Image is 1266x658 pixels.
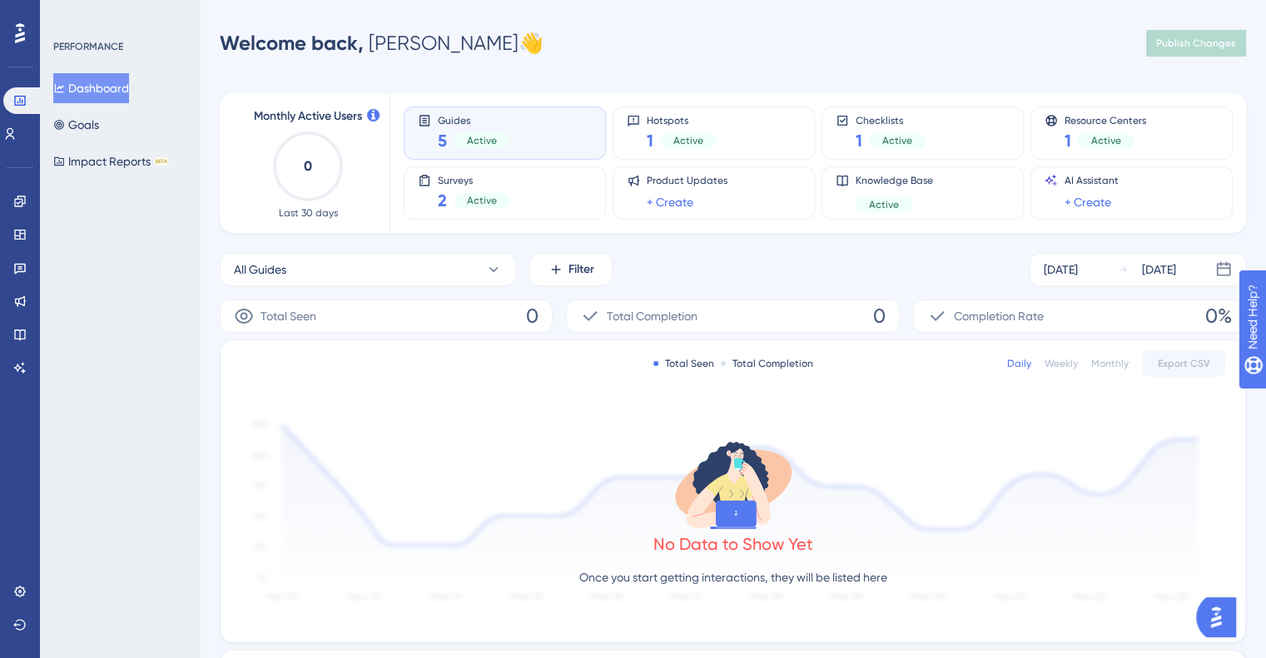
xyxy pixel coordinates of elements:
span: Active [869,198,899,211]
span: 1 [856,129,862,152]
div: Daily [1007,357,1031,370]
div: Total Seen [653,357,714,370]
span: 5 [438,129,447,152]
button: Export CSV [1142,350,1225,377]
div: [DATE] [1142,260,1176,280]
a: + Create [647,192,693,212]
p: Once you start getting interactions, they will be listed here [579,567,887,587]
span: Welcome back, [220,31,364,55]
span: 2 [438,189,447,212]
div: [DATE] [1044,260,1078,280]
div: Weekly [1045,357,1078,370]
button: Impact ReportsBETA [53,146,169,176]
span: Surveys [438,174,510,186]
span: Hotspots [647,114,717,126]
button: All Guides [220,253,516,286]
span: Active [467,134,497,147]
text: 0 [304,158,312,174]
span: Knowledge Base [856,174,933,187]
button: Goals [53,110,99,140]
span: Monthly Active Users [254,106,362,126]
span: Total Seen [261,306,316,326]
span: Active [673,134,703,147]
button: Publish Changes [1146,30,1246,57]
span: Filter [568,260,594,280]
div: PERFORMANCE [53,40,123,53]
span: Last 30 days [279,206,338,220]
span: Need Help? [39,4,104,24]
span: 0% [1205,303,1232,329]
span: Total Completion [607,306,698,326]
div: BETA [154,157,169,166]
span: Checklists [856,114,926,126]
a: + Create [1065,192,1111,212]
div: Total Completion [721,357,813,370]
span: Export CSV [1158,357,1210,370]
span: 1 [1065,129,1071,152]
span: 1 [647,129,653,152]
button: Filter [529,253,613,286]
span: Product Updates [647,174,727,187]
span: Publish Changes [1156,37,1236,50]
span: AI Assistant [1065,174,1119,187]
span: Completion Rate [954,306,1044,326]
span: 0 [873,303,886,329]
iframe: UserGuiding AI Assistant Launcher [1196,592,1246,642]
span: Resource Centers [1065,114,1146,126]
span: Guides [438,114,510,126]
span: Active [1091,134,1121,147]
button: Dashboard [53,73,129,103]
span: Active [882,134,912,147]
span: 0 [526,303,539,329]
div: [PERSON_NAME] 👋 [220,30,544,57]
span: Active [467,194,497,207]
div: Monthly [1091,357,1129,370]
div: No Data to Show Yet [653,532,813,556]
span: All Guides [234,260,286,280]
